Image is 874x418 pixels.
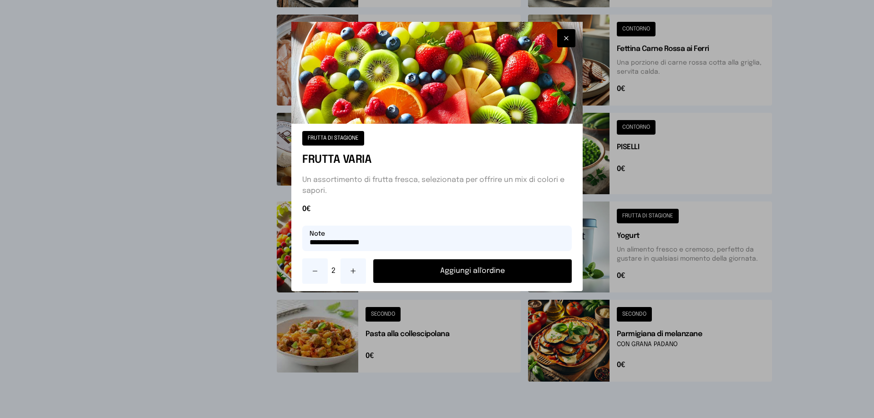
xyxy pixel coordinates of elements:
button: FRUTTA DI STAGIONE [302,131,364,146]
h1: FRUTTA VARIA [302,153,572,167]
span: 2 [331,266,337,277]
p: Un assortimento di frutta fresca, selezionata per offrire un mix di colori e sapori. [302,175,572,196]
img: FRUTTA VARIA [291,22,583,124]
span: 0€ [302,204,572,215]
button: Aggiungi all'ordine [373,259,572,283]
